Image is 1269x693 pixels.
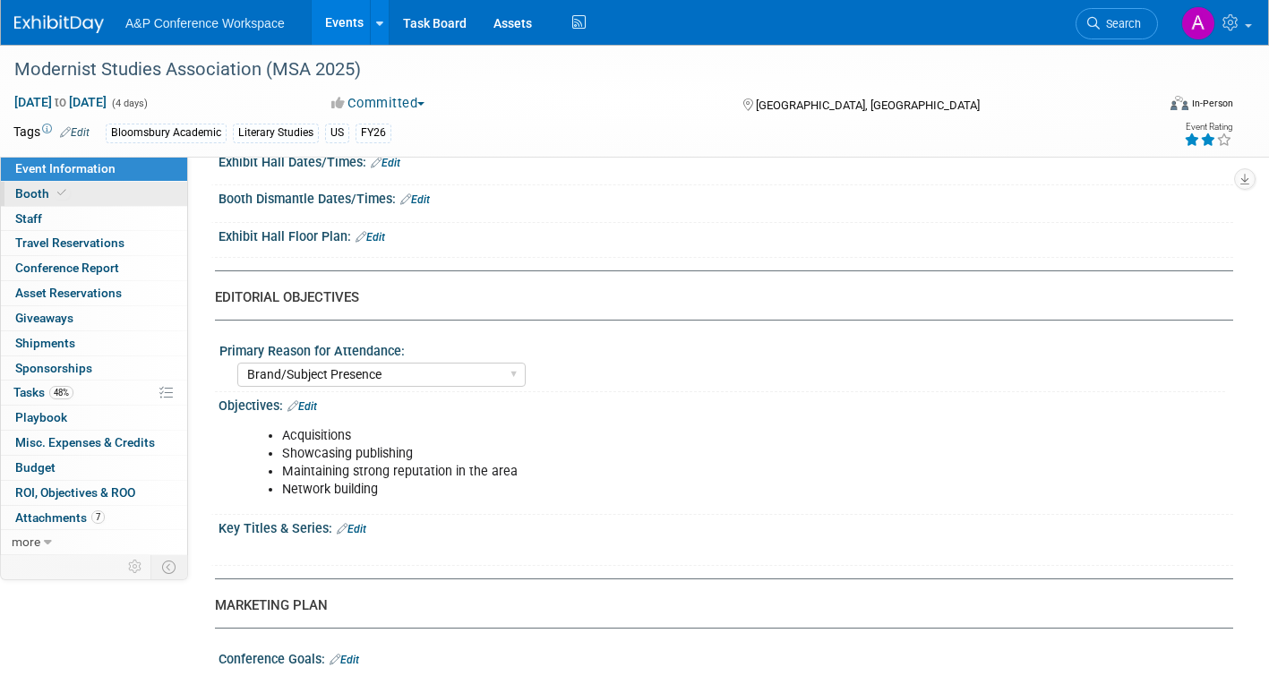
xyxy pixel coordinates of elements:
i: Booth reservation complete [57,188,66,198]
a: Staff [1,207,187,231]
div: Event Format [1052,93,1233,120]
span: more [12,535,40,549]
span: 48% [49,386,73,399]
span: Event Information [15,161,116,175]
span: Travel Reservations [15,235,124,250]
a: Shipments [1,331,187,355]
a: Edit [60,126,90,139]
a: Edit [287,400,317,413]
a: Sponsorships [1,356,187,381]
span: (4 days) [110,98,148,109]
a: Playbook [1,406,187,430]
div: Key Titles & Series: [219,515,1233,538]
div: Bloomsbury Academic [106,124,227,142]
a: Edit [356,231,385,244]
span: Misc. Expenses & Credits [15,435,155,449]
a: more [1,530,187,554]
div: EDITORIAL OBJECTIVES [215,288,1220,307]
span: ROI, Objectives & ROO [15,485,135,500]
span: [GEOGRAPHIC_DATA], [GEOGRAPHIC_DATA] [756,98,980,112]
span: Budget [15,460,56,475]
a: Misc. Expenses & Credits [1,431,187,455]
td: Personalize Event Tab Strip [120,555,151,578]
button: Committed [325,94,432,113]
span: Giveaways [15,311,73,325]
span: Staff [15,211,42,226]
td: Toggle Event Tabs [151,555,188,578]
div: Exhibit Hall Dates/Times: [219,149,1233,172]
span: Asset Reservations [15,286,122,300]
div: US [325,124,349,142]
span: Conference Report [15,261,119,275]
a: Edit [400,193,430,206]
span: Sponsorships [15,361,92,375]
div: Modernist Studies Association (MSA 2025) [8,54,1129,86]
div: Exhibit Hall Floor Plan: [219,223,1233,246]
a: ROI, Objectives & ROO [1,481,187,505]
span: Playbook [15,410,67,424]
td: Tags [13,123,90,143]
div: Booth Dismantle Dates/Times: [219,185,1233,209]
a: Edit [330,654,359,666]
span: [DATE] [DATE] [13,94,107,110]
span: Tasks [13,385,73,399]
div: MARKETING PLAN [215,596,1220,615]
li: Showcasing publishing [282,445,1026,463]
a: Edit [371,157,400,169]
div: Objectives: [219,392,1233,415]
a: Asset Reservations [1,281,187,305]
a: Budget [1,456,187,480]
a: Edit [337,523,366,535]
li: Maintaining strong reputation in the area [282,463,1026,481]
div: Conference Goals: [219,646,1233,669]
span: 7 [91,510,105,524]
li: Acquisitions [282,427,1026,445]
a: Travel Reservations [1,231,187,255]
span: Attachments [15,510,105,525]
a: Giveaways [1,306,187,330]
img: Format-Inperson.png [1170,96,1188,110]
a: Attachments7 [1,506,187,530]
a: Booth [1,182,187,206]
img: Amanda Oney [1181,6,1215,40]
a: Search [1076,8,1158,39]
div: In-Person [1191,97,1233,110]
span: Search [1100,17,1141,30]
li: Network building [282,481,1026,499]
span: Booth [15,186,70,201]
a: Tasks48% [1,381,187,405]
span: to [52,95,69,109]
span: A&P Conference Workspace [125,16,285,30]
img: ExhibitDay [14,15,104,33]
div: Event Rating [1184,123,1232,132]
a: Event Information [1,157,187,181]
div: Literary Studies [233,124,319,142]
span: Shipments [15,336,75,350]
a: Conference Report [1,256,187,280]
div: Primary Reason for Attendance: [219,338,1225,360]
div: FY26 [356,124,391,142]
